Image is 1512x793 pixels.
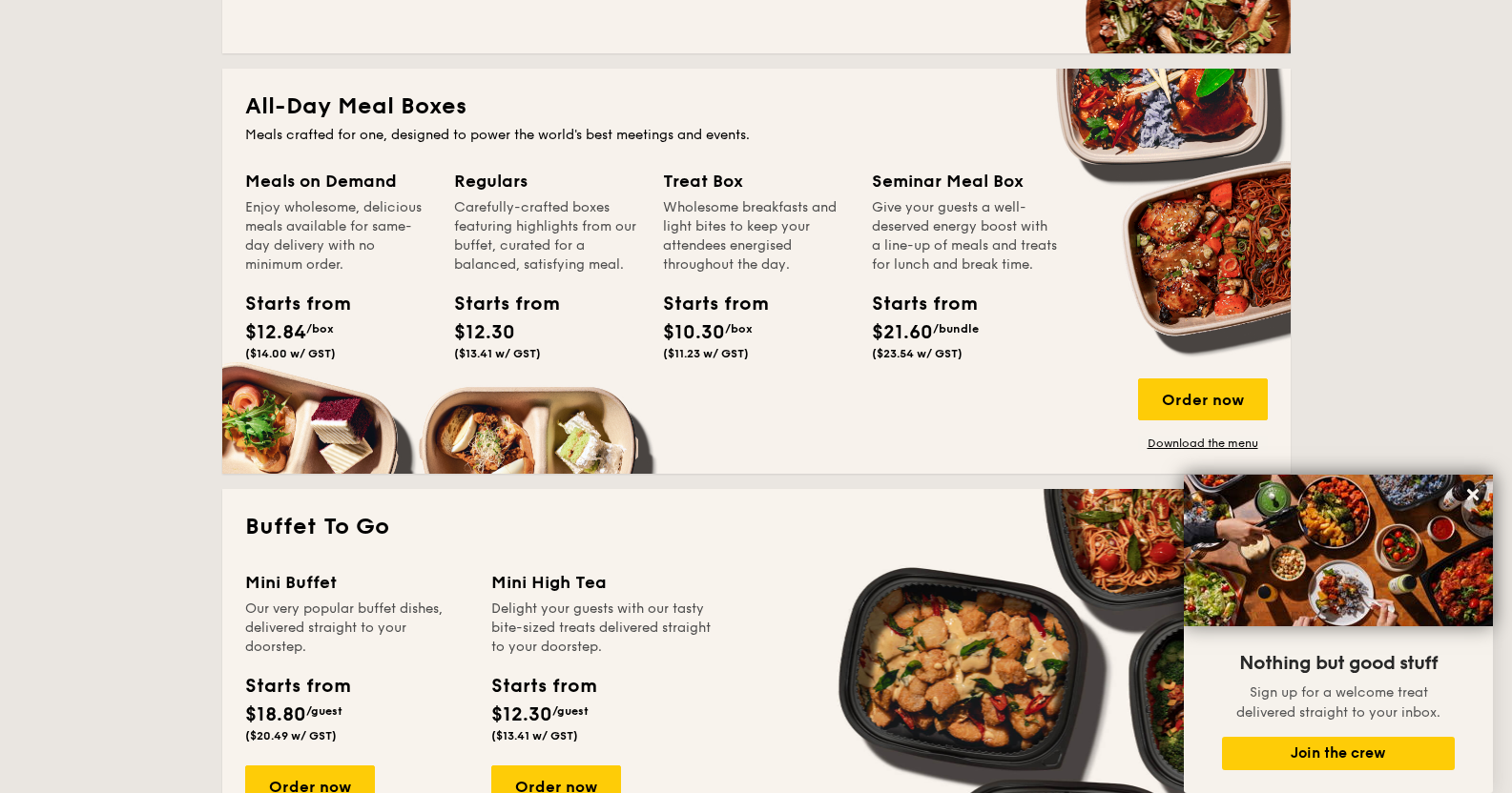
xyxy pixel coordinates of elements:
[245,569,468,596] div: Mini Buffet
[663,198,849,274] div: Wholesome breakfasts and light bites to keep your attendees energised throughout the day.
[245,198,431,274] div: Enjoy wholesome, delicious meals available for same-day delivery with no minimum order.
[245,729,337,742] span: ($20.49 w/ GST)
[491,729,578,742] span: ($13.41 w/ GST)
[872,198,1058,274] div: Give your guests a well-deserved energy boost with a line-up of meals and treats for lunch and br...
[1458,479,1488,510] button: Close
[245,512,1268,542] h2: Buffet To Go
[663,347,749,360] span: ($11.23 w/ GST)
[1236,684,1440,721] span: Sign up for a welcome treat delivered straight to your inbox.
[454,321,515,344] span: $12.30
[245,321,306,344] span: $12.84
[663,168,849,194] div: Treat Box
[1222,737,1455,770] button: Join the crew
[245,600,468,657] div: Our very popular buffet dishes, delivered straight to your doorstep.
[491,569,715,596] div: Mini High Tea
[454,347,541,360] span: ($13.41 w/ GST)
[872,347,963,360] span: ($23.54 w/ GST)
[663,321,725,344] span: $10.30
[245,290,331,318] div: Starts from
[933,322,979,335] span: /bundle
[491,672,595,701] div: Starts from
[454,290,540,318] div: Starts from
[245,347,336,360] span: ($14.00 w/ GST)
[491,600,715,657] div: Delight your guests with our tasty bite-sized treats delivered straight to your doorstep.
[245,672,349,701] div: Starts from
[725,322,753,335] span: /box
[872,321,933,344] span: $21.60
[245,703,306,726] span: $18.80
[872,168,1058,194] div: Seminar Meal Box
[1138,436,1268,451] a: Download the menu
[872,290,958,318] div: Starts from
[1239,652,1438,675] span: Nothing but good stuff
[306,322,334,335] span: /box
[1138,378,1268,420] div: Order now
[454,198,640,274] div: Carefully-crafted boxes featuring highlights from our buffet, curated for a balanced, satisfying ...
[663,290,749,318] div: Starts from
[491,703,552,726] span: $12.30
[245,91,1268,122] h2: All-Day Meal Boxes
[454,168,640,194] div: Regulars
[1184,475,1493,626] img: DSC07876-Edit02-Large.jpeg
[245,126,1268,145] div: Meals crafted for one, designed to power the world's best meetings and events.
[552,704,589,718] span: /guest
[306,704,342,718] span: /guest
[245,168,431,194] div: Meals on Demand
